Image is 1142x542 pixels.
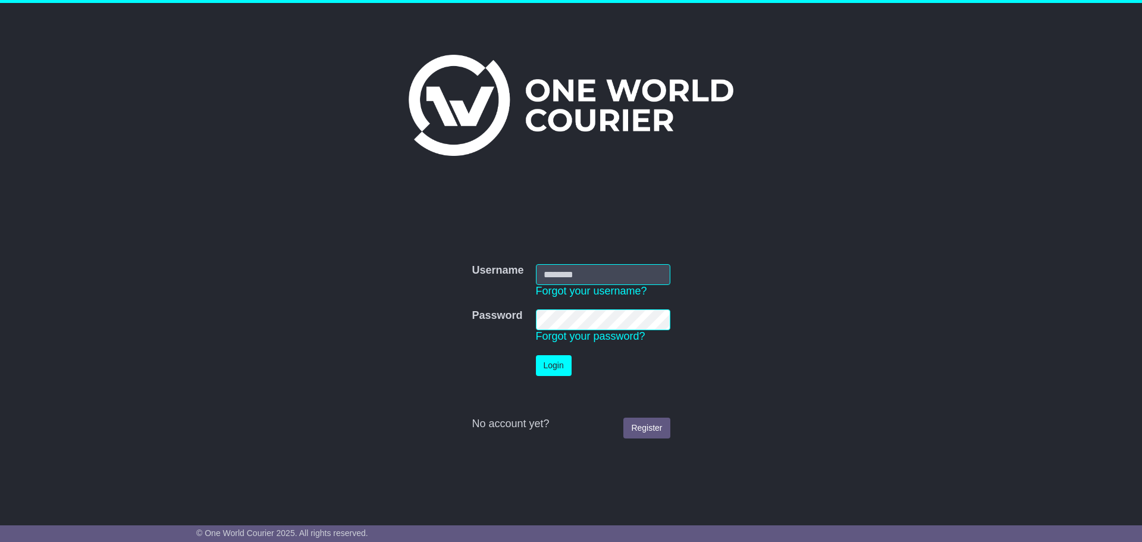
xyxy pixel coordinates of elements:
span: © One World Courier 2025. All rights reserved. [196,528,368,538]
a: Forgot your password? [536,330,645,342]
img: One World [409,55,733,156]
div: No account yet? [472,418,670,431]
label: Username [472,264,523,277]
label: Password [472,309,522,322]
button: Login [536,355,572,376]
a: Forgot your username? [536,285,647,297]
a: Register [623,418,670,438]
